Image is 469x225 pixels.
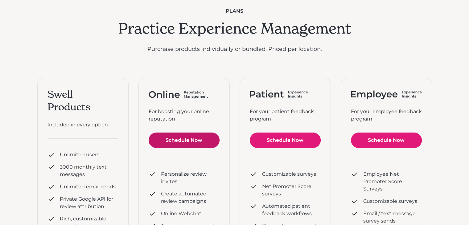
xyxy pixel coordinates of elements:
[262,183,321,198] div: Net Promoter Score surveys
[250,133,321,148] a: Schedule Now
[118,20,351,38] h2: Practice Experience Management
[60,195,118,210] div: Private Google API for review attribution
[250,108,321,123] div: For your patient feedback program
[47,88,118,114] div: Swell Products
[118,7,351,15] div: plans
[60,163,118,178] div: 3000 monthly text messages
[262,170,316,178] div: Customizable surveys
[60,183,116,190] div: Unlimited email sends
[161,210,201,217] div: Online Webchat
[118,45,351,53] p: Purchase products individually or bundled. Priced per location.
[351,108,422,123] div: For your employee feedback program
[351,133,422,148] a: Schedule Now
[161,190,220,205] div: Create automated review campaigns
[363,210,422,225] div: Email / text-message survey sends
[363,198,417,205] div: Customizable surveys
[47,121,118,129] div: Included in every option
[149,108,220,123] div: For boosting your online reputation
[262,202,321,217] div: Automated patient feedback workflows
[149,133,220,148] a: Schedule Now
[363,170,422,193] div: Employee Net Promoter Score Surveys
[161,170,220,185] div: Personalize review invites
[60,151,99,158] div: Unlimited users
